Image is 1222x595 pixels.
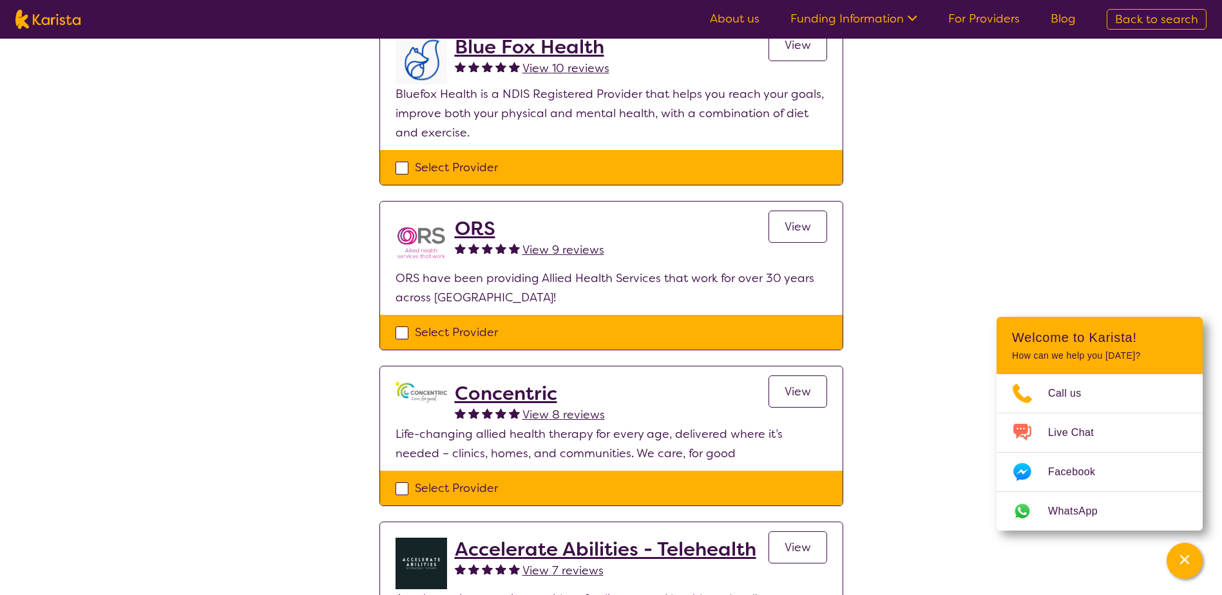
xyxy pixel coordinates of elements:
img: fullstar [509,563,520,574]
img: fullstar [455,243,466,254]
a: Funding Information [790,11,917,26]
span: View [785,384,811,399]
p: Bluefox Health is a NDIS Registered Provider that helps you reach your goals, improve both your p... [396,84,827,142]
img: gbybpnyn6u9ix5kguem6.png [396,382,447,403]
span: Call us [1048,384,1097,403]
a: View [769,211,827,243]
h2: Welcome to Karista! [1012,330,1187,345]
div: Channel Menu [997,317,1203,531]
img: fullstar [455,61,466,72]
img: fullstar [495,408,506,419]
a: View [769,531,827,563]
img: fullstar [482,563,493,574]
img: fullstar [509,61,520,72]
img: fullstar [509,243,520,254]
a: View 9 reviews [522,240,604,260]
img: fullstar [455,563,466,574]
a: Blog [1051,11,1076,26]
img: fullstar [468,408,479,419]
span: View [785,219,811,234]
span: Live Chat [1048,423,1109,442]
button: Channel Menu [1167,543,1203,579]
img: nspbnteb0roocrxnmwip.png [396,217,447,269]
a: View 7 reviews [522,561,604,580]
p: ORS have been providing Allied Health Services that work for over 30 years across [GEOGRAPHIC_DATA]! [396,269,827,307]
img: fullstar [482,243,493,254]
img: fullstar [495,563,506,574]
a: About us [710,11,759,26]
span: View 9 reviews [522,242,604,258]
img: fullstar [482,408,493,419]
a: Accelerate Abilities - Telehealth [455,538,756,561]
span: Back to search [1115,12,1198,27]
p: How can we help you [DATE]? [1012,350,1187,361]
p: Life-changing allied health therapy for every age, delivered where it’s needed – clinics, homes, ... [396,424,827,463]
span: View 8 reviews [522,407,605,422]
img: fullstar [495,243,506,254]
img: Karista logo [15,10,81,29]
img: fullstar [468,61,479,72]
img: fullstar [468,563,479,574]
a: Back to search [1107,9,1207,30]
a: Web link opens in a new tab. [997,492,1203,531]
a: View 10 reviews [522,59,609,78]
span: View [785,540,811,555]
a: For Providers [948,11,1020,26]
span: View [785,37,811,53]
a: View [769,375,827,408]
img: lyehhyr6avbivpacwqcf.png [396,35,447,84]
img: fullstar [468,243,479,254]
img: fullstar [495,61,506,72]
a: View 8 reviews [522,405,605,424]
img: fullstar [509,408,520,419]
img: fullstar [482,61,493,72]
span: Facebook [1048,462,1111,482]
img: byb1jkvtmcu0ftjdkjvo.png [396,538,447,589]
a: View [769,29,827,61]
span: View 10 reviews [522,61,609,76]
ul: Choose channel [997,374,1203,531]
span: View 7 reviews [522,563,604,578]
a: Blue Fox Health [455,35,609,59]
a: Concentric [455,382,605,405]
a: ORS [455,217,604,240]
img: fullstar [455,408,466,419]
span: WhatsApp [1048,502,1113,521]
